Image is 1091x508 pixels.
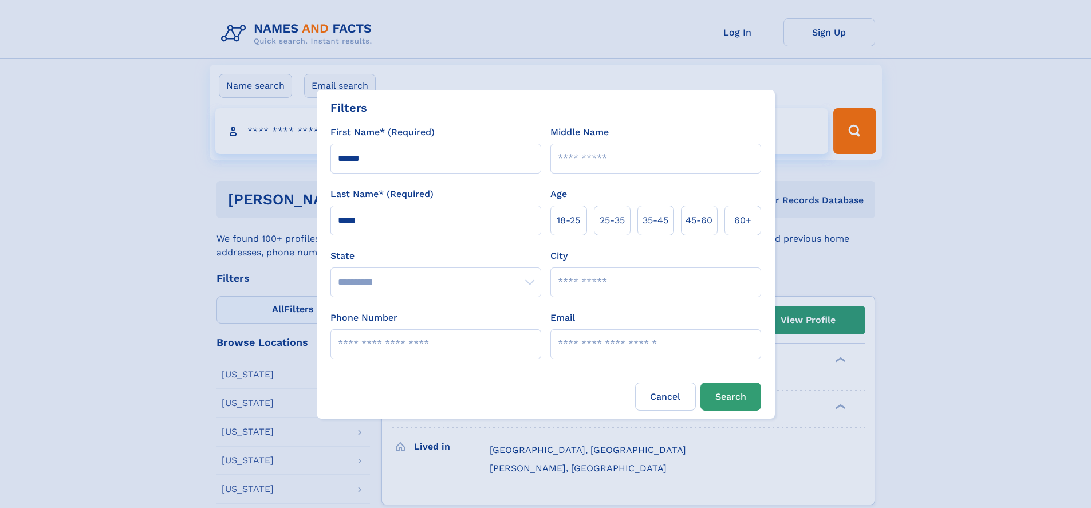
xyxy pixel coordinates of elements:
[330,99,367,116] div: Filters
[700,383,761,411] button: Search
[550,311,575,325] label: Email
[600,214,625,227] span: 25‑35
[550,187,567,201] label: Age
[635,383,696,411] label: Cancel
[330,187,434,201] label: Last Name* (Required)
[643,214,668,227] span: 35‑45
[550,125,609,139] label: Middle Name
[330,311,397,325] label: Phone Number
[734,214,751,227] span: 60+
[330,125,435,139] label: First Name* (Required)
[557,214,580,227] span: 18‑25
[550,249,568,263] label: City
[330,249,541,263] label: State
[686,214,712,227] span: 45‑60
